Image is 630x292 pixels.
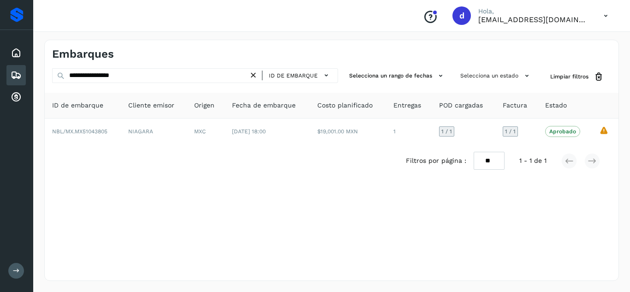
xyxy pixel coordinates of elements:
span: Costo planificado [317,101,373,110]
span: 1 / 1 [505,129,516,134]
span: [DATE] 18:00 [232,128,266,135]
span: 1 / 1 [441,129,452,134]
span: POD cargadas [439,101,483,110]
span: Origen [194,101,214,110]
td: MXC [187,119,225,144]
td: $19,001.00 MXN [310,119,386,144]
span: ID de embarque [52,101,103,110]
span: NBL/MX.MX51043805 [52,128,107,135]
span: ID de embarque [269,72,318,80]
button: Selecciona un estado [457,68,535,83]
td: NIAGARA [121,119,187,144]
td: 1 [386,119,432,144]
h4: Embarques [52,48,114,61]
div: Embarques [6,65,26,85]
p: Hola, [478,7,589,15]
div: Cuentas por cobrar [6,87,26,107]
span: 1 - 1 de 1 [519,156,547,166]
button: Selecciona un rango de fechas [345,68,449,83]
span: Factura [503,101,527,110]
button: ID de embarque [266,69,334,82]
span: Filtros por página : [406,156,466,166]
button: Limpiar filtros [543,68,611,85]
p: daniel3129@outlook.com [478,15,589,24]
span: Estado [545,101,567,110]
span: Cliente emisor [128,101,174,110]
div: Inicio [6,43,26,63]
span: Limpiar filtros [550,72,588,81]
span: Entregas [393,101,421,110]
span: Fecha de embarque [232,101,296,110]
p: Aprobado [549,128,576,135]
